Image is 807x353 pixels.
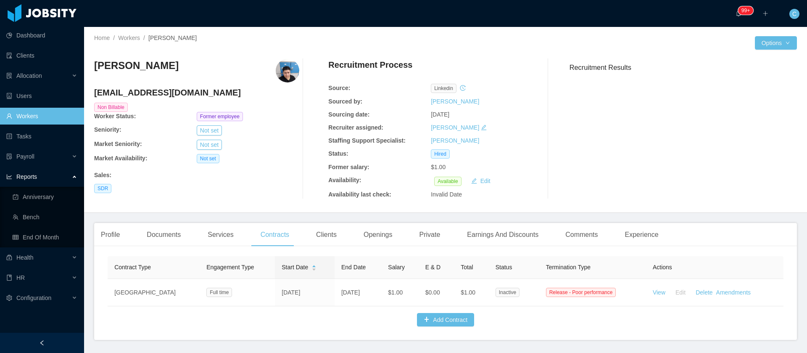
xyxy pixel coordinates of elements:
[94,87,299,98] h4: [EMAIL_ADDRESS][DOMAIN_NAME]
[94,223,127,247] div: Profile
[16,153,34,160] span: Payroll
[197,140,222,150] button: Not set
[201,223,240,247] div: Services
[16,274,25,281] span: HR
[206,288,232,297] span: Full time
[468,176,494,186] button: icon: editEdit
[357,223,399,247] div: Openings
[431,191,462,198] span: Invalid Date
[481,125,487,130] i: icon: edit
[425,289,440,296] span: $0.00
[328,191,391,198] b: Availability last check:
[140,223,187,247] div: Documents
[328,177,361,183] b: Availability:
[6,73,12,79] i: icon: solution
[309,223,343,247] div: Clients
[311,264,316,270] div: Sort
[460,223,545,247] div: Earnings And Discounts
[94,113,136,119] b: Worker Status:
[413,223,447,247] div: Private
[328,150,348,157] b: Status:
[94,59,179,72] h3: [PERSON_NAME]
[6,88,77,104] a: icon: robotUsers
[94,126,121,133] b: Seniority:
[328,98,362,105] b: Sourced by:
[388,264,405,271] span: Salary
[94,155,148,162] b: Market Availability:
[431,111,449,118] span: [DATE]
[94,35,110,41] a: Home
[431,84,456,93] span: linkedin
[328,164,369,170] b: Former salary:
[6,47,77,64] a: icon: auditClients
[143,35,145,41] span: /
[461,264,473,271] span: Total
[431,137,479,144] a: [PERSON_NAME]
[94,103,128,112] span: Non Billable
[6,154,12,159] i: icon: file-protect
[546,288,616,297] span: Release - Poor performance
[6,295,12,301] i: icon: setting
[431,164,446,170] span: $1.00
[6,128,77,145] a: icon: profileTasks
[328,59,412,71] h4: Recruitment Process
[431,98,479,105] a: [PERSON_NAME]
[16,72,42,79] span: Allocation
[6,27,77,44] a: icon: pie-chartDashboard
[16,173,37,180] span: Reports
[431,149,450,159] span: Hired
[665,286,692,299] button: Edit
[197,112,243,121] span: Former employee
[94,184,111,193] span: SDR
[546,264,591,271] span: Termination Type
[13,229,77,246] a: icon: tableEnd Of Month
[114,264,151,271] span: Contract Type
[6,108,77,125] a: icon: userWorkers
[16,295,51,301] span: Configuration
[275,279,335,306] td: [DATE]
[312,264,316,267] i: icon: caret-up
[417,313,474,326] button: icon: plusAdd Contract
[755,36,797,50] button: Optionsicon: down
[738,6,753,15] sup: 207
[328,85,350,91] b: Source:
[696,289,712,296] a: Delete
[13,188,77,205] a: icon: carry-outAnniversary
[762,11,768,16] i: icon: plus
[716,289,751,296] a: Amendments
[94,172,111,178] b: Sales :
[6,174,12,180] i: icon: line-chart
[559,223,604,247] div: Comments
[460,85,466,91] i: icon: history
[335,279,381,306] td: [DATE]
[328,137,406,144] b: Staffing Support Specialist:
[197,125,222,135] button: Not set
[431,124,479,131] a: [PERSON_NAME]
[254,223,296,247] div: Contracts
[328,111,369,118] b: Sourcing date:
[792,9,796,19] span: C
[496,264,512,271] span: Status
[736,11,741,16] i: icon: bell
[113,35,115,41] span: /
[388,289,403,296] span: $1.00
[282,263,308,272] span: Start Date
[341,264,366,271] span: End Date
[328,124,383,131] b: Recruiter assigned:
[425,264,440,271] span: E & D
[653,289,665,296] a: View
[6,255,12,260] i: icon: medicine-box
[461,289,475,296] span: $1.00
[618,223,665,247] div: Experience
[197,154,219,163] span: Not set
[206,264,254,271] span: Engagement Type
[16,254,33,261] span: Health
[108,279,200,306] td: [GEOGRAPHIC_DATA]
[653,264,672,271] span: Actions
[94,141,142,147] b: Market Seniority:
[496,288,520,297] span: Inactive
[6,275,12,281] i: icon: book
[570,62,797,73] h3: Recruitment Results
[13,209,77,226] a: icon: teamBench
[118,35,140,41] a: Workers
